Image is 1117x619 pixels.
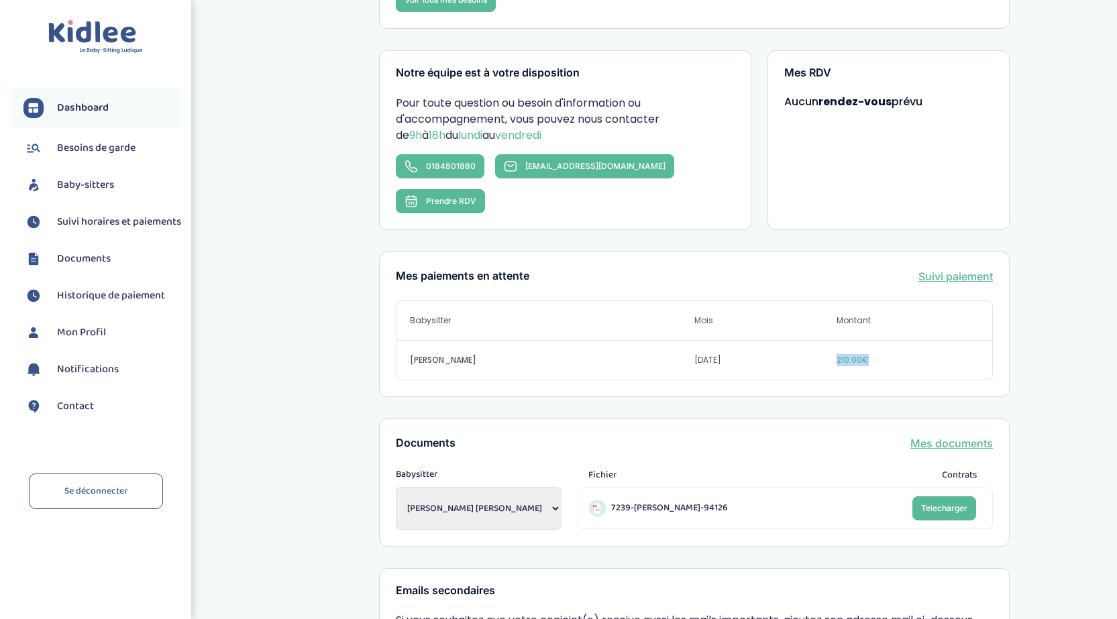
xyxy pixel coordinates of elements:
span: vendredi [495,127,541,143]
a: Suivi horaires et paiements [23,212,181,232]
h3: Emails secondaires [396,585,993,597]
img: besoin.svg [23,138,44,158]
h3: Mes RDV [784,67,994,79]
a: Historique de paiement [23,286,181,306]
a: Suivi paiement [918,268,993,284]
a: Se déconnecter [29,473,163,509]
span: Fichier [588,468,617,482]
span: lundi [458,127,482,143]
img: profil.svg [23,323,44,343]
button: Prendre RDV [396,189,485,213]
span: Aucun prévu [784,94,922,109]
span: 210.00€ [837,354,979,366]
span: Contact [57,398,94,414]
strong: rendez-vous [818,94,892,109]
span: 7239-[PERSON_NAME]-94126 [611,501,728,515]
span: Suivi horaires et paiements [57,214,181,230]
img: notification.svg [23,359,44,380]
a: Dashboard [23,98,181,118]
span: Notifications [57,361,119,378]
img: logo.svg [48,20,143,54]
a: Contact [23,396,181,416]
a: Mes documents [910,435,993,451]
h3: Notre équipe est à votre disposition [396,67,734,79]
span: Montant [837,315,979,327]
span: [EMAIL_ADDRESS][DOMAIN_NAME] [525,161,666,171]
span: Babysitter [410,315,694,327]
span: Dashboard [57,100,109,116]
span: Mon Profil [57,325,106,341]
span: Historique de paiement [57,288,165,304]
span: Mois [694,315,837,327]
span: [DATE] [694,354,837,366]
p: Pour toute question ou besoin d'information ou d'accompagnement, vous pouvez nous contacter de à ... [396,95,734,144]
h3: Mes paiements en attente [396,270,529,282]
span: Telecharger [921,503,967,513]
span: Besoins de garde [57,140,136,156]
img: contact.svg [23,396,44,416]
a: Documents [23,249,181,269]
span: 18h [429,127,445,143]
span: Baby-sitters [57,177,114,193]
a: 0184801880 [396,154,484,178]
span: Babysitter [396,467,562,482]
a: Besoins de garde [23,138,181,158]
img: babysitters.svg [23,175,44,195]
img: dashboard.svg [23,98,44,118]
span: Contrats [942,468,977,482]
span: 9h [409,127,422,143]
img: documents.svg [23,249,44,269]
a: [EMAIL_ADDRESS][DOMAIN_NAME] [495,154,674,178]
span: Documents [57,251,111,267]
span: [PERSON_NAME] [410,354,694,366]
img: suivihoraire.svg [23,212,44,232]
a: Baby-sitters [23,175,181,195]
a: Telecharger [912,496,976,520]
span: Prendre RDV [426,196,476,206]
span: 0184801880 [426,161,476,171]
img: suivihoraire.svg [23,286,44,306]
h3: Documents [396,437,456,449]
a: Mon Profil [23,323,181,343]
a: Notifications [23,359,181,380]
